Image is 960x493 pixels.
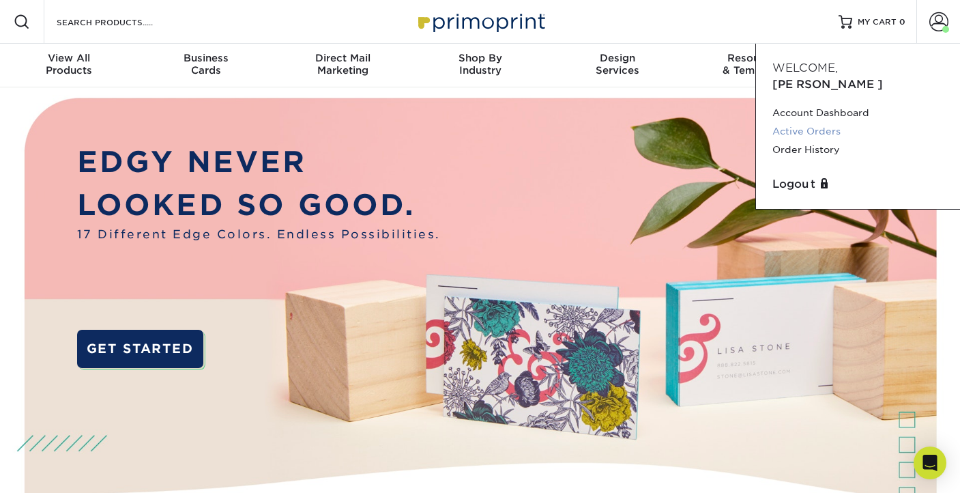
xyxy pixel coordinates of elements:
div: Services [549,52,686,76]
span: Resources [686,52,823,64]
a: Direct MailMarketing [274,44,411,87]
div: Marketing [274,52,411,76]
span: MY CART [858,16,897,28]
div: & Templates [686,52,823,76]
span: Shop By [411,52,549,64]
p: LOOKED SO GOOD. [77,183,441,226]
a: Active Orders [772,122,944,141]
span: Design [549,52,686,64]
a: Resources& Templates [686,44,823,87]
span: Direct Mail [274,52,411,64]
a: BusinessCards [137,44,274,87]
a: Account Dashboard [772,104,944,122]
p: EDGY NEVER [77,140,441,183]
img: Primoprint [412,7,549,36]
a: GET STARTED [77,330,203,368]
a: Shop ByIndustry [411,44,549,87]
iframe: Google Customer Reviews [3,451,116,488]
a: Order History [772,141,944,159]
span: 0 [899,17,905,27]
span: [PERSON_NAME] [772,78,883,91]
a: DesignServices [549,44,686,87]
span: Business [137,52,274,64]
div: Cards [137,52,274,76]
span: Welcome, [772,61,838,74]
a: Logout [772,176,944,193]
input: SEARCH PRODUCTS..... [55,14,188,30]
span: 17 Different Edge Colors. Endless Possibilities. [77,226,441,243]
div: Open Intercom Messenger [914,447,946,479]
div: Industry [411,52,549,76]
